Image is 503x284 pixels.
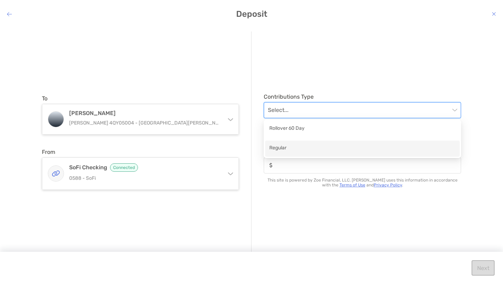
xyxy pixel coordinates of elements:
a: Privacy Policy [374,183,402,187]
div: Rollover 60 Day [265,121,460,137]
h4: [PERSON_NAME] [69,110,220,116]
img: SoFi Checking [48,166,64,181]
p: This site is powered by Zoe Financial, LLC. [PERSON_NAME] uses this information in accordance wit... [264,178,461,187]
div: Regular [265,141,460,157]
p: [PERSON_NAME] 4QY05004 - [GEOGRAPHIC_DATA][PERSON_NAME] [69,119,220,127]
img: Roth IRA [48,112,64,127]
img: input icon [269,163,272,168]
label: From [42,149,55,155]
span: Contributions Type [264,93,461,100]
span: Connected [110,163,138,172]
a: Terms of Use [340,183,365,187]
p: 0588 - SoFi [69,174,220,183]
div: Rollover 60 Day [269,125,455,133]
label: To [42,95,48,102]
h4: SoFi Checking [69,163,220,172]
div: Regular [269,144,455,153]
input: Amountinput icon [275,162,461,168]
